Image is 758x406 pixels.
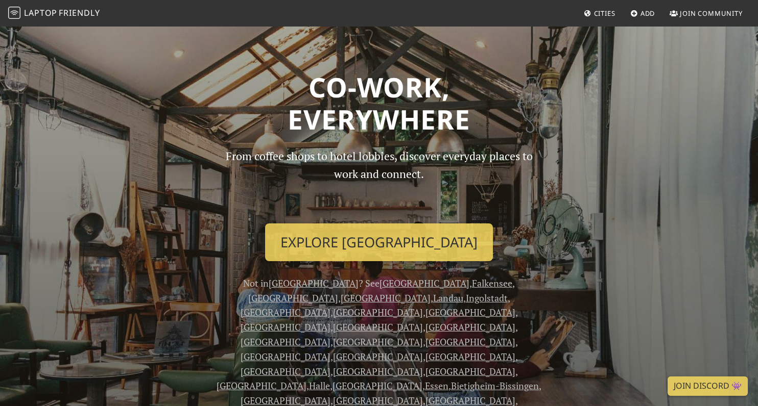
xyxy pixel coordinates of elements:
[241,365,330,377] a: [GEOGRAPHIC_DATA]
[333,306,423,318] a: [GEOGRAPHIC_DATA]
[425,365,515,377] a: [GEOGRAPHIC_DATA]
[380,277,469,289] a: [GEOGRAPHIC_DATA]
[425,321,515,333] a: [GEOGRAPHIC_DATA]
[241,350,330,363] a: [GEOGRAPHIC_DATA]
[241,306,330,318] a: [GEOGRAPHIC_DATA]
[433,292,463,304] a: Landau
[626,4,659,22] a: Add
[580,4,620,22] a: Cities
[8,7,20,19] img: LaptopFriendly
[241,336,330,348] a: [GEOGRAPHIC_DATA]
[59,7,100,18] span: Friendly
[666,4,747,22] a: Join Community
[333,379,422,392] a: [GEOGRAPHIC_DATA]
[48,71,710,136] h1: Co-work, Everywhere
[680,9,743,18] span: Join Community
[425,336,515,348] a: [GEOGRAPHIC_DATA]
[333,321,423,333] a: [GEOGRAPHIC_DATA]
[668,376,748,396] a: Join Discord 👾
[269,277,359,289] a: [GEOGRAPHIC_DATA]
[594,9,615,18] span: Cities
[309,379,330,392] a: Halle
[333,365,423,377] a: [GEOGRAPHIC_DATA]
[333,350,423,363] a: [GEOGRAPHIC_DATA]
[217,379,306,392] a: [GEOGRAPHIC_DATA]
[241,321,330,333] a: [GEOGRAPHIC_DATA]
[217,147,541,215] p: From coffee shops to hotel lobbies, discover everyday places to work and connect.
[333,336,423,348] a: [GEOGRAPHIC_DATA]
[8,5,100,22] a: LaptopFriendly LaptopFriendly
[425,306,515,318] a: [GEOGRAPHIC_DATA]
[265,223,493,261] a: Explore [GEOGRAPHIC_DATA]
[451,379,539,392] a: Bietigheim-Bissingen
[24,7,57,18] span: Laptop
[425,350,515,363] a: [GEOGRAPHIC_DATA]
[466,292,508,304] a: Ingolstadt
[248,292,338,304] a: [GEOGRAPHIC_DATA]
[472,277,512,289] a: Falkensee
[425,379,448,392] a: Essen
[641,9,655,18] span: Add
[341,292,431,304] a: [GEOGRAPHIC_DATA]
